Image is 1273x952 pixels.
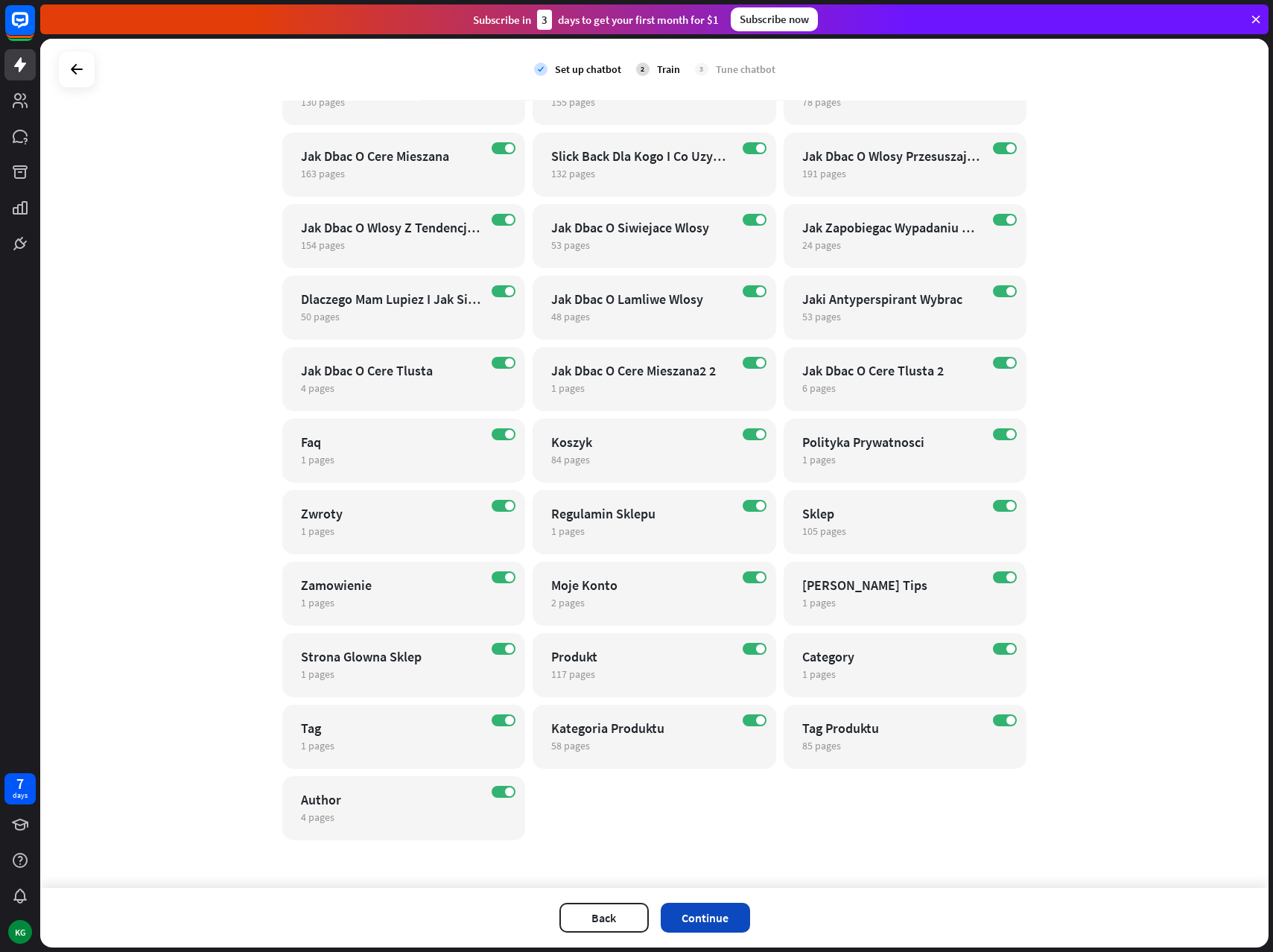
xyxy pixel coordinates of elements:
span: 1 pages [551,381,585,395]
div: 3 [537,10,552,30]
span: 1 pages [301,739,334,752]
span: 117 pages [551,667,595,681]
div: Koszyk [551,434,731,451]
span: 154 pages [301,238,345,252]
span: 58 pages [551,739,590,752]
div: Strona Glowna Sklep [301,648,481,665]
button: Open LiveChat chat widget [12,6,57,51]
div: Jak Dbac O Siwiejace Wlosy [551,219,731,236]
span: 1 pages [802,453,836,466]
div: Zamowienie [301,577,481,594]
span: 1 pages [802,667,836,681]
button: Back [559,903,649,933]
div: Train [657,63,680,76]
div: Zwroty [301,505,481,522]
div: Jak Dbac O Cere Tlusta 2 [802,362,982,379]
span: 50 pages [301,310,340,323]
div: Subscribe in days to get your first month for $1 [473,10,719,30]
span: 191 pages [802,167,846,180]
div: Author [301,791,481,808]
span: 1 pages [802,596,836,609]
span: 4 pages [301,810,334,824]
span: 2 pages [551,596,585,609]
span: 130 pages [301,95,345,109]
span: 163 pages [301,167,345,180]
span: 85 pages [802,739,841,752]
span: 78 pages [802,95,841,109]
div: Jak Zapobiegac Wypadaniu Wlosow [802,219,982,236]
div: Jak Dbac O Lamliwe Wlosy [551,291,731,308]
div: Jak Dbac O Wlosy Przesuszajace Sie [802,147,982,165]
div: Jak Dbac O Cere Mieszana [301,147,481,165]
span: 155 pages [551,95,595,109]
span: 48 pages [551,310,590,323]
a: 7 days [4,773,36,805]
div: Slick Back Dla Kogo I Co Uzywac [551,147,731,165]
span: 1 pages [301,596,334,609]
div: Tag [301,720,481,737]
div: Tag Produktu [802,720,982,737]
div: Tune chatbot [716,63,775,76]
div: Regulamin Sklepu [551,505,731,522]
div: 3 [695,63,708,76]
div: Jak Dbac O Cere Tlusta [301,362,481,379]
div: 2 [636,63,650,76]
div: Sklep [802,505,982,522]
div: Jaki Antyperspirant Wybrac [802,291,982,308]
span: 105 pages [802,524,846,538]
div: Dlaczego Mam Lupiez I Jak Sie Go Pozbyc [301,291,481,308]
button: Continue [661,903,750,933]
span: 1 pages [301,453,334,466]
span: 1 pages [551,524,585,538]
span: 6 pages [802,381,836,395]
div: 7 [16,777,24,790]
span: 1 pages [301,667,334,681]
div: Moje Konto [551,577,731,594]
div: KG [8,920,32,944]
div: Polityka Prywatnosci [802,434,982,451]
span: 1 pages [301,524,334,538]
i: check [534,63,547,76]
div: Faq [301,434,481,451]
div: Kategoria Produktu [551,720,731,737]
span: 4 pages [301,381,334,395]
div: Jak Dbac O Cere Mieszana2 2 [551,362,731,379]
span: 24 pages [802,238,841,252]
div: Jak Dbac O Wlosy Z Tendencja Do Przetluszczania [301,219,481,236]
div: Produkt [551,648,731,665]
div: days [13,790,28,801]
span: 53 pages [802,310,841,323]
div: Subscribe now [731,7,818,31]
div: [PERSON_NAME] Tips [802,577,982,594]
div: Set up chatbot [555,63,621,76]
span: 132 pages [551,167,595,180]
span: 84 pages [551,453,590,466]
div: Category [802,648,982,665]
span: 53 pages [551,238,590,252]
